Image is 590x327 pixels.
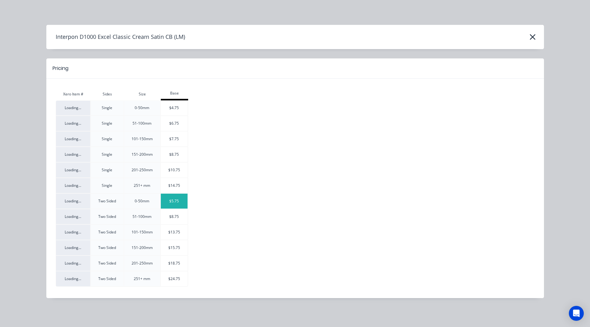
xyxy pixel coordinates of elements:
h4: Interpon D1000 Excel Classic Cream Satin CB (LM) [46,31,185,43]
div: Two Sided [91,245,123,251]
div: $13.75 [161,229,188,235]
div: Sides [91,91,124,97]
div: Base [161,90,188,96]
div: Size [124,91,161,97]
div: Single [91,136,123,142]
div: 0-50mm [124,105,160,111]
div: $10.75 [161,167,188,173]
div: Pricing [53,65,68,72]
div: Single [91,167,123,173]
div: Two Sided [91,276,123,282]
div: 151-200mm [124,245,160,251]
div: $4.75 [161,105,188,111]
div: $8.75 [161,214,188,219]
div: 51-100mm [124,121,160,126]
span: Loading... [65,245,81,250]
div: $5.75 [161,198,188,204]
div: Open Intercom Messenger [569,306,584,321]
div: 0-50mm [124,198,160,204]
div: $15.75 [161,245,188,251]
span: Loading... [65,152,81,157]
div: Two Sided [91,198,123,204]
div: 201-250mm [124,167,160,173]
div: 251+ mm [124,183,160,188]
span: Loading... [65,167,81,173]
div: $7.75 [161,136,188,142]
div: Two Sided [91,214,123,219]
span: Loading... [65,229,81,235]
div: $14.75 [161,183,188,188]
span: Loading... [65,105,81,110]
div: 251+ mm [124,276,160,282]
div: 201-250mm [124,260,160,266]
span: Loading... [65,260,81,266]
span: Loading... [65,198,81,204]
div: $8.75 [161,152,188,157]
div: Xero Item # [56,91,91,97]
div: 101-150mm [124,229,160,235]
div: Single [91,121,123,126]
div: Two Sided [91,260,123,266]
span: Loading... [65,183,81,188]
div: Two Sided [91,229,123,235]
div: $6.75 [161,121,188,126]
div: $18.75 [161,260,188,266]
div: Single [91,105,123,111]
span: Loading... [65,121,81,126]
div: Single [91,152,123,157]
div: 151-200mm [124,152,160,157]
span: Loading... [65,136,81,141]
span: Loading... [65,276,81,281]
div: 51-100mm [124,214,160,219]
div: $24.75 [161,276,188,282]
div: Single [91,183,123,188]
div: 101-150mm [124,136,160,142]
span: Loading... [65,214,81,219]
